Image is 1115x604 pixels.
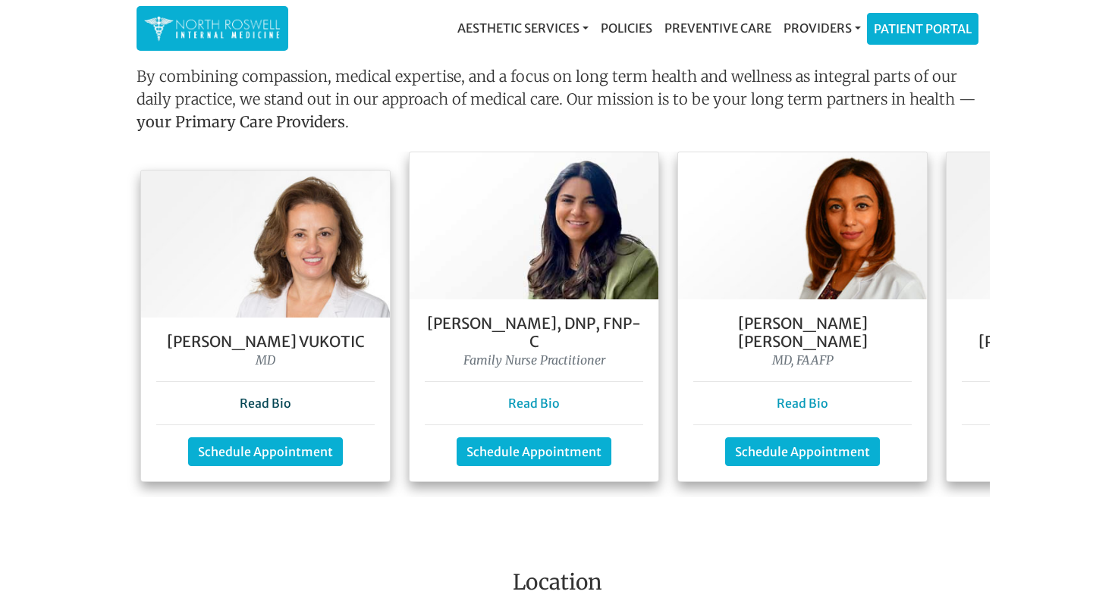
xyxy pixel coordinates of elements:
a: Aesthetic Services [451,13,595,43]
h5: [PERSON_NAME] Vukotic [156,333,375,351]
i: MD, FAAFP [772,352,834,368]
p: By combining compassion, medical expertise, and a focus on long term health and wellness as integ... [137,65,978,139]
img: Dr. Farah Mubarak Ali MD, FAAFP [678,152,927,299]
a: Preventive Care [658,13,777,43]
a: Read Bio [508,396,560,411]
a: Providers [777,13,867,43]
a: Policies [595,13,658,43]
h5: [PERSON_NAME] [PERSON_NAME] [693,315,912,351]
i: MD [256,352,275,368]
strong: your Primary Care Providers [137,112,345,131]
a: Schedule Appointment [188,437,343,466]
a: Schedule Appointment [457,437,611,466]
i: Family Nurse Practitioner [463,352,605,368]
a: Patient Portal [868,14,978,44]
img: Dr. Goga Vukotis [141,171,390,318]
a: Read Bio [777,396,828,411]
h3: Location [11,570,1104,602]
a: Schedule Appointment [725,437,880,466]
img: North Roswell Internal Medicine [144,14,281,43]
h5: [PERSON_NAME], DNP, FNP- C [425,315,643,351]
a: Read Bio [240,396,291,411]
